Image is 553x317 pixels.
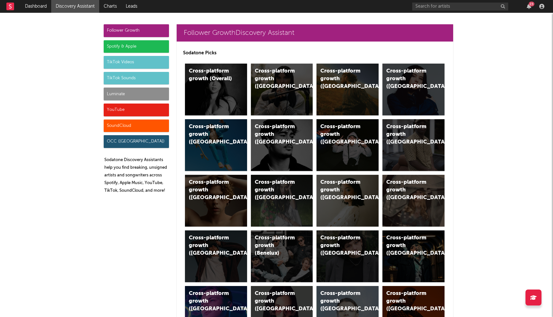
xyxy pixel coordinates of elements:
div: Cross-platform growth ([GEOGRAPHIC_DATA]) [386,67,430,90]
a: Cross-platform growth ([GEOGRAPHIC_DATA]) [382,119,445,171]
a: Cross-platform growth ([GEOGRAPHIC_DATA]/GSA) [317,119,379,171]
p: Sodatone Picks [183,49,447,57]
a: Cross-platform growth (Overall) [185,64,247,115]
div: Cross-platform growth ([GEOGRAPHIC_DATA]) [255,290,298,313]
div: Spotify & Apple [104,40,169,53]
div: Cross-platform growth ([GEOGRAPHIC_DATA]) [255,67,298,90]
div: Cross-platform growth ([GEOGRAPHIC_DATA]) [386,234,430,257]
a: Cross-platform growth ([GEOGRAPHIC_DATA]) [317,230,379,282]
a: Cross-platform growth ([GEOGRAPHIC_DATA]) [185,175,247,227]
div: Cross-platform growth ([GEOGRAPHIC_DATA]) [320,234,364,257]
div: SoundCloud [104,120,169,132]
div: Cross-platform growth ([GEOGRAPHIC_DATA]) [255,179,298,202]
div: Cross-platform growth ([GEOGRAPHIC_DATA]) [189,123,232,146]
div: Cross-platform growth ([GEOGRAPHIC_DATA]) [320,179,364,202]
div: Cross-platform growth ([GEOGRAPHIC_DATA]) [386,179,430,202]
div: Cross-platform growth ([GEOGRAPHIC_DATA]) [320,290,364,313]
div: Cross-platform growth ([GEOGRAPHIC_DATA]) [189,234,232,257]
div: Cross-platform growth ([GEOGRAPHIC_DATA]) [189,179,232,202]
div: Cross-platform growth ([GEOGRAPHIC_DATA]) [255,123,298,146]
a: Cross-platform growth ([GEOGRAPHIC_DATA]) [251,64,313,115]
a: Cross-platform growth ([GEOGRAPHIC_DATA]) [317,175,379,227]
div: OCC ([GEOGRAPHIC_DATA]) [104,135,169,148]
div: TikTok Sounds [104,72,169,85]
a: Cross-platform growth ([GEOGRAPHIC_DATA]) [382,175,445,227]
div: Cross-platform growth ([GEOGRAPHIC_DATA]) [386,123,430,146]
div: TikTok Videos [104,56,169,69]
div: Cross-platform growth ([GEOGRAPHIC_DATA]) [320,67,364,90]
div: Cross-platform growth ([GEOGRAPHIC_DATA]/GSA) [320,123,364,146]
input: Search for artists [412,3,508,11]
a: Cross-platform growth ([GEOGRAPHIC_DATA]) [251,175,313,227]
div: Cross-platform growth (Overall) [189,67,232,83]
a: Cross-platform growth ([GEOGRAPHIC_DATA]) [317,64,379,115]
a: Cross-platform growth ([GEOGRAPHIC_DATA]) [185,119,247,171]
div: Cross-platform growth ([GEOGRAPHIC_DATA]) [386,290,430,313]
a: Follower GrowthDiscovery Assistant [177,24,453,42]
a: Cross-platform growth (Benelux) [251,230,313,282]
a: Cross-platform growth ([GEOGRAPHIC_DATA]) [251,119,313,171]
p: Sodatone Discovery Assistants help you find breaking, unsigned artists and songwriters across Spo... [104,156,169,195]
div: Luminate [104,88,169,100]
a: Cross-platform growth ([GEOGRAPHIC_DATA]) [382,64,445,115]
a: Cross-platform growth ([GEOGRAPHIC_DATA]) [382,230,445,282]
button: 23 [527,4,531,9]
div: Follower Growth [104,24,169,37]
div: 23 [529,2,534,6]
div: Cross-platform growth ([GEOGRAPHIC_DATA]) [189,290,232,313]
div: YouTube [104,104,169,116]
a: Cross-platform growth ([GEOGRAPHIC_DATA]) [185,230,247,282]
div: Cross-platform growth (Benelux) [255,234,298,257]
